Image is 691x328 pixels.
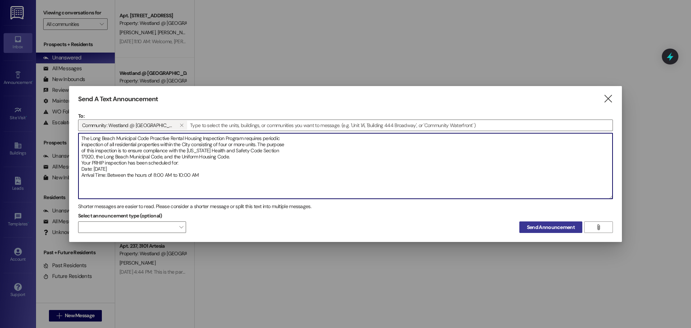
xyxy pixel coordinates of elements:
[78,210,162,221] label: Select announcement type (optional)
[78,112,613,120] p: To:
[603,95,613,103] i: 
[188,120,613,131] input: Type to select the units, buildings, or communities you want to message. (e.g. 'Unit 1A', 'Buildi...
[78,95,158,103] h3: Send A Text Announcement
[78,203,613,210] div: Shorter messages are easier to read. Please consider a shorter message or split this text into mu...
[78,133,613,199] div: The Long Beach Municipal Code Proactive Rental Housing Inspection Program requires periodic inspe...
[527,224,575,231] span: Send Announcement
[82,121,173,130] span: Community: Westland @ Greenleaf (3401)
[78,133,613,199] textarea: The Long Beach Municipal Code Proactive Rental Housing Inspection Program requires periodic inspe...
[519,221,582,233] button: Send Announcement
[180,122,184,128] i: 
[176,121,187,130] button: Community: Westland @ Greenleaf (3401)
[596,224,601,230] i: 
